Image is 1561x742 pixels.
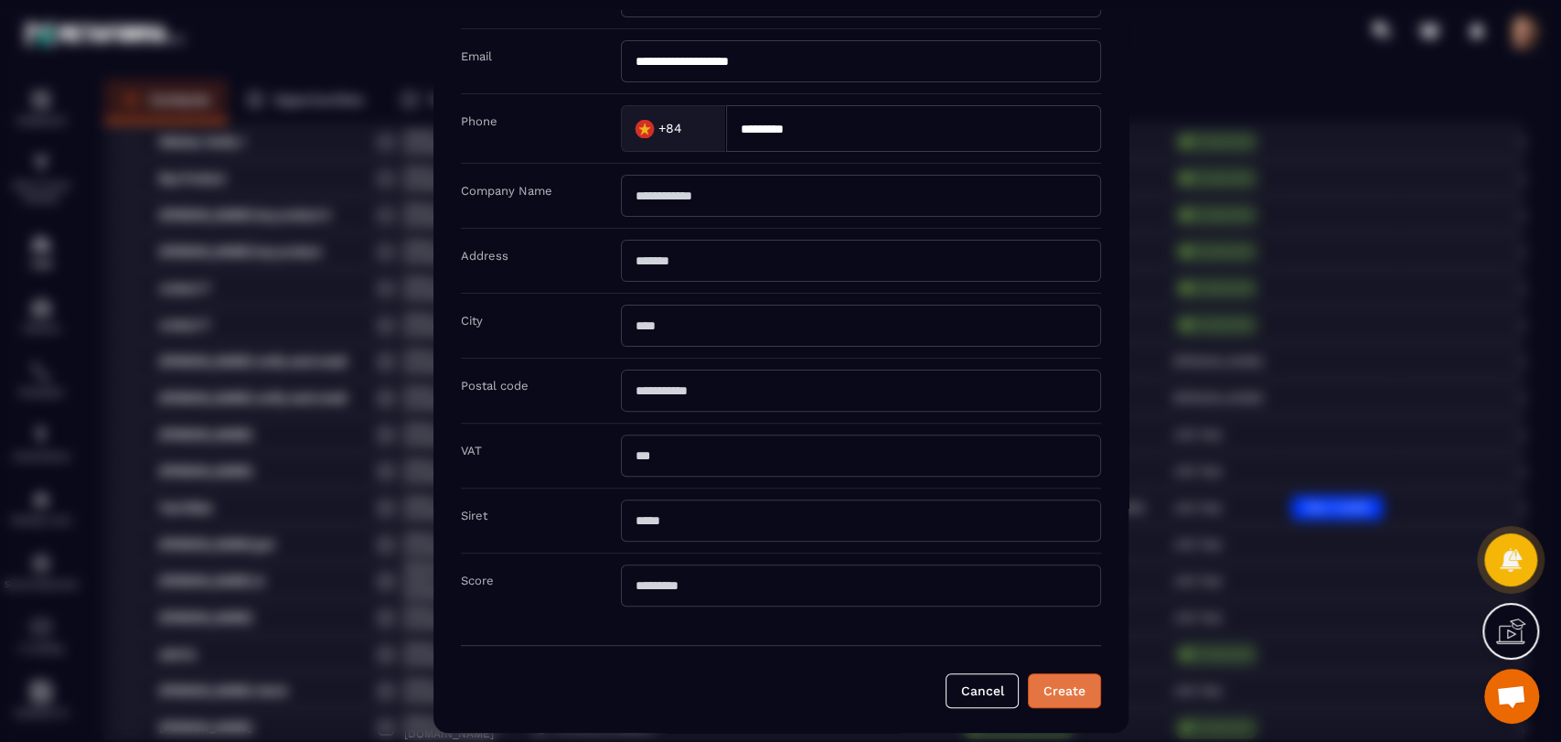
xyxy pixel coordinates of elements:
label: City [461,314,483,328]
button: Cancel [946,673,1019,708]
label: Score [461,574,494,587]
label: Phone [461,114,497,128]
div: Search for option [621,105,726,152]
label: Address [461,249,508,263]
label: Siret [461,509,487,522]
label: Email [461,49,492,63]
span: +84 [658,119,681,137]
input: Search for option [686,114,707,142]
div: Mở cuộc trò chuyện [1484,669,1539,724]
img: Country Flag [625,110,662,146]
label: Company Name [461,184,552,198]
label: VAT [461,444,482,457]
label: Postal code [461,379,529,393]
button: Create [1028,673,1101,708]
